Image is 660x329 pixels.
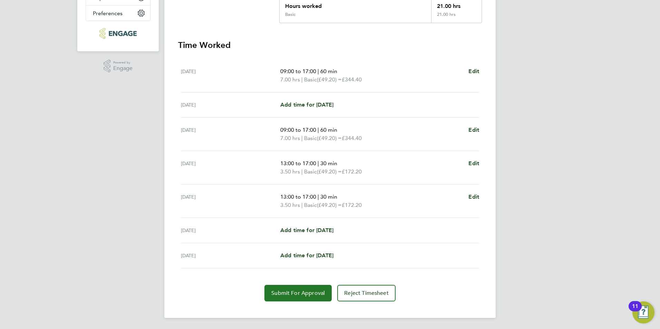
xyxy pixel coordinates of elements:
span: 13:00 to 17:00 [280,160,316,167]
span: (£49.20) = [317,168,342,175]
span: £172.20 [342,168,362,175]
span: 30 min [320,193,337,200]
span: Reject Timesheet [344,290,389,297]
span: Add time for [DATE] [280,252,333,259]
span: Powered by [113,60,133,66]
span: Engage [113,66,133,71]
span: (£49.20) = [317,135,342,141]
a: Edit [468,126,479,134]
button: Reject Timesheet [337,285,396,301]
span: £344.40 [342,76,362,83]
span: Preferences [93,10,123,17]
a: Add time for [DATE] [280,101,333,109]
button: Open Resource Center, 11 new notifications [632,301,654,323]
span: Basic [304,168,317,176]
span: | [318,193,319,200]
span: Basic [304,201,317,209]
button: Preferences [86,6,150,21]
div: [DATE] [181,67,280,84]
div: 21.00 hrs [431,12,482,23]
span: | [301,135,303,141]
span: | [318,160,319,167]
span: 7.00 hrs [280,76,300,83]
img: huntereducation-logo-retina.png [99,28,136,39]
span: 7.00 hrs [280,135,300,141]
div: [DATE] [181,159,280,176]
span: (£49.20) = [317,202,342,208]
div: [DATE] [181,126,280,142]
span: Add time for [DATE] [280,101,333,108]
span: Basic [304,134,317,142]
span: | [301,168,303,175]
a: Edit [468,67,479,76]
button: Submit For Approval [264,285,332,301]
span: 09:00 to 17:00 [280,68,316,74]
span: | [301,202,303,208]
a: Powered byEngage [104,60,133,73]
span: (£49.20) = [317,76,342,83]
span: 60 min [320,68,337,74]
div: [DATE] [181,251,280,260]
a: Add time for [DATE] [280,226,333,235]
span: 30 min [320,160,337,167]
span: Edit [468,127,479,133]
span: Basic [304,76,317,84]
span: | [318,127,319,133]
span: Edit [468,193,479,200]
span: Edit [468,68,479,74]
span: 13:00 to 17:00 [280,193,316,200]
span: Edit [468,160,479,167]
div: [DATE] [181,193,280,209]
div: Basic [285,12,295,17]
a: Edit [468,193,479,201]
div: 11 [632,306,638,315]
span: 60 min [320,127,337,133]
h3: Time Worked [178,40,482,51]
span: £344.40 [342,135,362,141]
a: Add time for [DATE] [280,251,333,260]
div: [DATE] [181,226,280,235]
span: £172.20 [342,202,362,208]
div: [DATE] [181,101,280,109]
span: | [301,76,303,83]
span: 3.50 hrs [280,202,300,208]
a: Edit [468,159,479,168]
span: | [318,68,319,74]
span: 09:00 to 17:00 [280,127,316,133]
a: Go to home page [86,28,151,39]
span: 3.50 hrs [280,168,300,175]
span: Add time for [DATE] [280,227,333,233]
span: Submit For Approval [271,290,325,297]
